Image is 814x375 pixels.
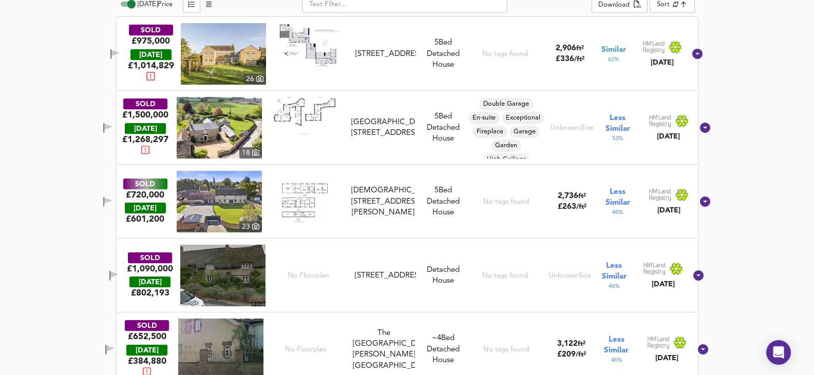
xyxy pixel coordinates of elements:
[556,45,576,52] span: 2,906
[472,126,507,138] div: Fireplace
[117,91,698,165] div: SOLD£1,500,000 [DATE]£1,268,297property thumbnail 18 Floorplan[GEOGRAPHIC_DATA], [STREET_ADDRESS]...
[281,171,329,232] img: Floorplan
[643,262,683,275] img: Land Registry
[351,185,414,218] div: [DEMOGRAPHIC_DATA][STREET_ADDRESS][PERSON_NAME]
[351,117,414,139] div: [GEOGRAPHIC_DATA], [STREET_ADDRESS]
[177,97,262,159] a: property thumbnail 18
[483,197,529,207] div: No tags found
[576,45,584,52] span: ft²
[502,113,544,123] span: Exceptional
[177,97,262,159] img: property thumbnail
[558,203,586,211] span: £ 263
[126,345,167,356] div: [DATE]
[122,134,168,157] span: £ 1,268,297
[649,131,689,142] div: [DATE]
[548,271,592,281] div: Unknown Size
[482,271,528,281] div: No tags found
[608,55,619,64] span: 62 %
[347,185,419,218] div: Church Barn, Fuller Close, NN14 3UU
[649,114,689,128] img: Land Registry
[578,341,585,347] span: ft²
[131,287,169,299] span: £ 802,193
[576,204,586,210] span: / ft²
[483,155,530,164] span: High Ceilings
[177,171,262,232] img: property thumbnail
[472,127,507,136] span: Fireplace
[491,141,521,150] span: Garden
[239,147,262,159] div: 18
[643,279,683,289] div: [DATE]
[122,109,168,121] div: £1,500,000
[128,60,174,84] span: £ 1,014,829
[420,265,466,287] div: Detached House
[117,165,698,239] div: SOLD£720,000 [DATE]£601,200property thumbnail 23 Floorplan[DEMOGRAPHIC_DATA][STREET_ADDRESS][PERS...
[479,100,533,109] span: Double Garage
[355,49,415,60] div: [STREET_ADDRESS]
[419,185,467,218] div: 5 Bed Detached House
[483,153,530,166] div: High Ceilings
[551,123,594,133] div: Unknown Size
[180,245,266,306] img: streetview
[126,189,164,201] div: £720,000
[125,320,169,331] div: SOLD
[288,271,329,281] span: No Floorplan
[419,111,467,144] div: 5 Bed Detached House
[239,221,262,232] div: 23
[181,23,266,85] img: property thumbnail
[691,48,704,60] svg: Show Details
[558,192,578,200] span: 2,736
[509,127,540,136] span: Garage
[602,261,627,282] span: Less Similar
[285,345,327,354] span: No Floorplan
[612,134,623,143] span: 53 %
[479,98,533,110] div: Double Garage
[177,171,262,232] a: property thumbnail 23
[574,56,584,63] span: / ft²
[647,336,687,349] img: Land Registry
[128,331,166,342] div: £652,500
[349,328,419,372] div: The Old Railway Station, Thorpe Waterville, NN14 3ED
[468,112,500,124] div: En-suite
[274,97,335,134] img: Floorplan
[642,41,683,54] img: Land Registry
[482,49,528,59] div: No tags found
[491,140,521,152] div: Garden
[766,340,791,365] div: Open Intercom Messenger
[347,117,419,139] div: The Hermitage, 63 Main Street, NN14 3EL
[181,23,266,85] a: property thumbnail 26
[129,277,171,287] div: [DATE]
[129,25,173,35] div: SOLD
[509,126,540,138] div: Garage
[699,122,711,134] svg: Show Details
[609,282,619,290] span: 46 %
[126,213,164,225] span: £ 601,200
[127,263,173,274] div: £1,090,000
[557,340,578,348] span: 3,122
[128,252,172,263] div: SOLD
[647,353,687,363] div: [DATE]
[649,188,689,202] img: Land Registry
[649,205,689,215] div: [DATE]
[123,179,167,189] div: SOLD
[601,45,626,55] span: Similar
[556,55,584,63] span: £ 336
[355,270,415,281] div: [STREET_ADDRESS]
[131,35,170,47] div: £975,000
[138,1,173,8] span: [DATE] Price
[351,270,420,281] div: 69 Main Street, NN14 3EL
[612,208,623,216] span: 46 %
[557,351,586,359] span: £ 209
[605,187,630,208] span: Less Similar
[117,17,698,91] div: SOLD£975,000 [DATE]£1,014,829property thumbnail 26 Floorplan[STREET_ADDRESS]5Bed Detached HouseNo...
[605,113,630,134] span: Less Similar
[125,123,166,134] div: [DATE]
[483,345,529,354] div: No tags found
[611,356,622,364] span: 46 %
[692,269,705,282] svg: Show Details
[697,343,709,356] svg: Show Details
[243,73,266,85] div: 26
[604,334,629,356] span: Less Similar
[420,37,466,70] div: 5 Bed Detached House
[576,351,586,358] span: / ft²
[117,239,698,312] div: SOLD£1,090,000 [DATE]£802,193No Floorplan[STREET_ADDRESS]Detached HouseNo tags foundUnknownSizeLe...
